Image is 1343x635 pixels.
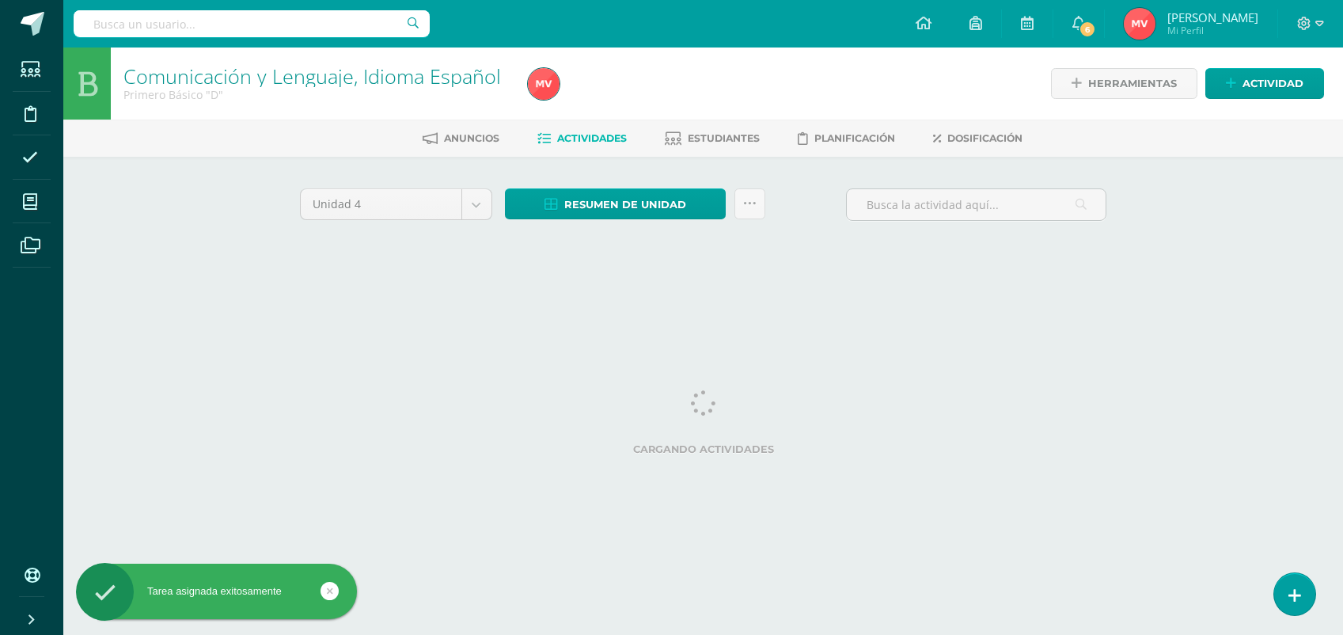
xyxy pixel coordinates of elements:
[444,132,499,144] span: Anuncios
[537,126,627,151] a: Actividades
[313,189,450,219] span: Unidad 4
[301,189,491,219] a: Unidad 4
[557,132,627,144] span: Actividades
[74,10,430,37] input: Busca un usuario...
[933,126,1022,151] a: Dosificación
[123,87,509,102] div: Primero Básico 'D'
[665,126,760,151] a: Estudiantes
[1088,69,1177,98] span: Herramientas
[423,126,499,151] a: Anuncios
[300,443,1107,455] label: Cargando actividades
[814,132,895,144] span: Planificación
[1167,10,1258,25] span: [PERSON_NAME]
[798,126,895,151] a: Planificación
[1051,68,1197,99] a: Herramientas
[528,68,560,100] img: d633705d2caf26de73db2f10b60e18e1.png
[123,63,501,89] a: Comunicación y Lenguaje, Idioma Español
[1242,69,1303,98] span: Actividad
[1079,21,1096,38] span: 6
[76,584,357,599] div: Tarea asignada exitosamente
[1124,8,1155,40] img: d633705d2caf26de73db2f10b60e18e1.png
[1167,24,1258,37] span: Mi Perfil
[688,132,760,144] span: Estudiantes
[505,188,726,219] a: Resumen de unidad
[123,65,509,87] h1: Comunicación y Lenguaje, Idioma Español
[564,190,686,219] span: Resumen de unidad
[947,132,1022,144] span: Dosificación
[847,189,1106,220] input: Busca la actividad aquí...
[1205,68,1324,99] a: Actividad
